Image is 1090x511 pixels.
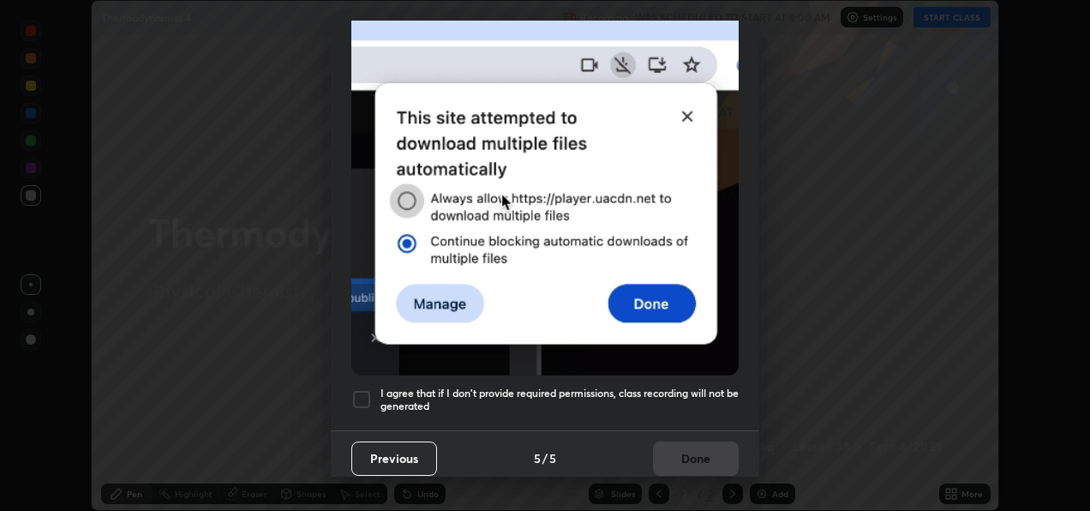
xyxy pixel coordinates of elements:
[380,387,739,413] h5: I agree that if I don't provide required permissions, class recording will not be generated
[549,449,556,467] h4: 5
[542,449,548,467] h4: /
[351,1,739,376] img: downloads-permission-blocked.gif
[534,449,541,467] h4: 5
[351,442,437,476] button: Previous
